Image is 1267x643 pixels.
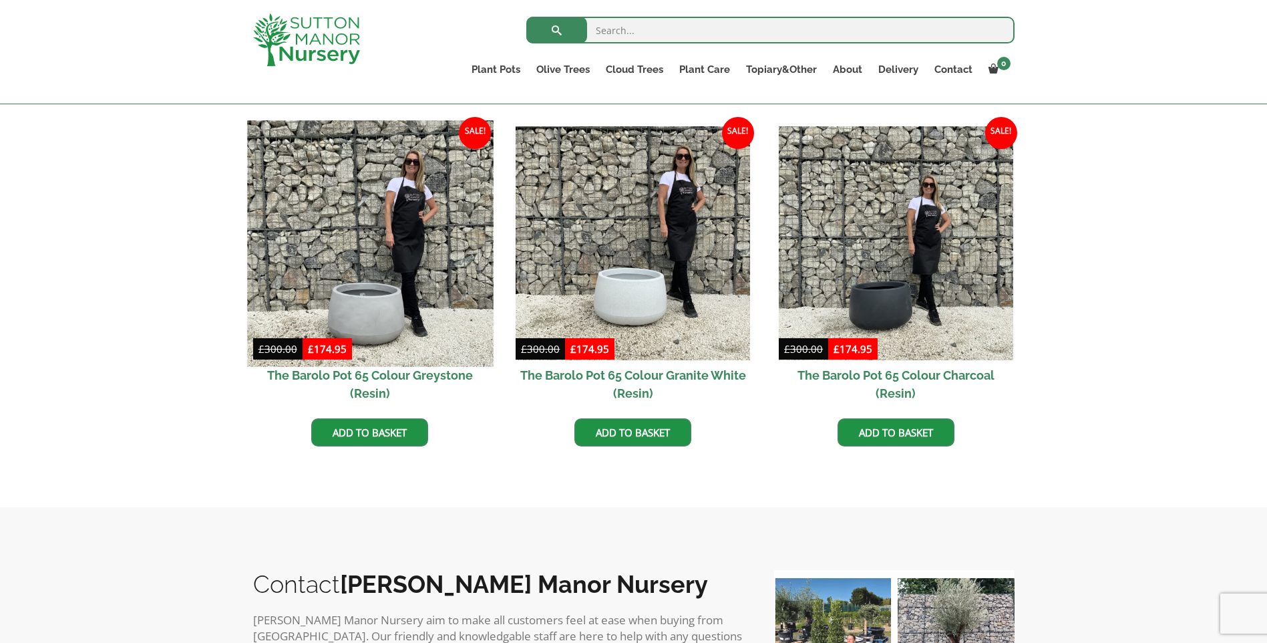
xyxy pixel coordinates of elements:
[722,117,754,149] span: Sale!
[980,60,1015,79] a: 0
[570,342,609,356] bdi: 174.95
[521,342,560,356] bdi: 300.00
[311,418,428,446] a: Add to basket: “The Barolo Pot 65 Colour Greystone (Resin)”
[459,117,491,149] span: Sale!
[834,342,840,356] span: £
[528,60,598,79] a: Olive Trees
[598,60,671,79] a: Cloud Trees
[570,342,576,356] span: £
[985,117,1017,149] span: Sale!
[779,126,1013,409] a: Sale! The Barolo Pot 65 Colour Charcoal (Resin)
[784,342,790,356] span: £
[779,126,1013,361] img: The Barolo Pot 65 Colour Charcoal (Resin)
[247,120,493,366] img: The Barolo Pot 65 Colour Greystone (Resin)
[574,418,691,446] a: Add to basket: “The Barolo Pot 65 Colour Granite White (Resin)”
[738,60,825,79] a: Topiary&Other
[784,342,823,356] bdi: 300.00
[926,60,980,79] a: Contact
[308,342,314,356] span: £
[253,126,488,409] a: Sale! The Barolo Pot 65 Colour Greystone (Resin)
[516,360,750,408] h2: The Barolo Pot 65 Colour Granite White (Resin)
[464,60,528,79] a: Plant Pots
[526,17,1015,43] input: Search...
[997,57,1011,70] span: 0
[516,126,750,409] a: Sale! The Barolo Pot 65 Colour Granite White (Resin)
[308,342,347,356] bdi: 174.95
[258,342,264,356] span: £
[253,13,360,66] img: logo
[671,60,738,79] a: Plant Care
[834,342,872,356] bdi: 174.95
[258,342,297,356] bdi: 300.00
[516,126,750,361] img: The Barolo Pot 65 Colour Granite White (Resin)
[253,570,747,598] h2: Contact
[340,570,708,598] b: [PERSON_NAME] Manor Nursery
[838,418,954,446] a: Add to basket: “The Barolo Pot 65 Colour Charcoal (Resin)”
[870,60,926,79] a: Delivery
[253,360,488,408] h2: The Barolo Pot 65 Colour Greystone (Resin)
[521,342,527,356] span: £
[779,360,1013,408] h2: The Barolo Pot 65 Colour Charcoal (Resin)
[825,60,870,79] a: About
